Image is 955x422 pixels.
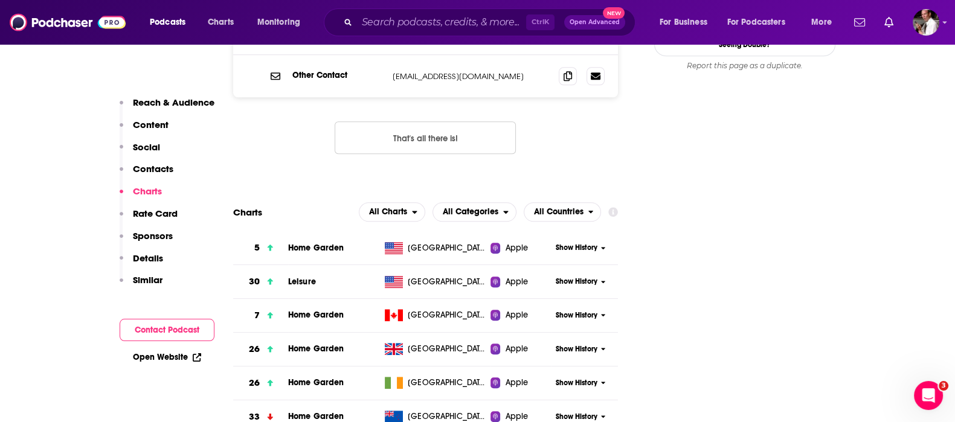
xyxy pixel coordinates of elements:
[505,309,528,321] span: Apple
[288,277,316,287] span: Leisure
[380,377,490,389] a: [GEOGRAPHIC_DATA]
[254,241,260,255] h3: 5
[432,202,516,222] button: open menu
[288,344,344,354] span: Home Garden
[551,344,609,354] button: Show History
[408,343,486,355] span: United Kingdom
[811,14,832,31] span: More
[249,376,260,390] h3: 26
[408,377,486,389] span: Ireland
[10,11,126,34] img: Podchaser - Follow, Share and Rate Podcasts
[490,377,551,389] a: Apple
[120,163,173,185] button: Contacts
[505,242,528,254] span: Apple
[359,202,425,222] button: open menu
[133,141,160,153] p: Social
[551,412,609,422] button: Show History
[490,276,551,288] a: Apple
[551,277,609,287] button: Show History
[133,185,162,197] p: Charts
[505,343,528,355] span: Apple
[233,299,288,332] a: 7
[292,70,383,80] p: Other Contact
[335,121,516,154] button: Nothing here.
[849,12,870,33] a: Show notifications dropdown
[254,309,260,322] h3: 7
[913,9,939,36] button: Show profile menu
[443,208,498,216] span: All Categories
[393,71,550,82] p: [EMAIL_ADDRESS][DOMAIN_NAME]
[133,97,214,108] p: Reach & Audience
[564,15,625,30] button: Open AdvancedNew
[133,230,173,241] p: Sponsors
[913,9,939,36] span: Logged in as Quarto
[288,411,344,421] a: Home Garden
[233,231,288,264] a: 5
[249,275,260,289] h3: 30
[288,310,344,320] a: Home Garden
[335,8,647,36] div: Search podcasts, credits, & more...
[357,13,526,32] input: Search podcasts, credits, & more...
[803,13,847,32] button: open menu
[556,243,597,253] span: Show History
[660,14,707,31] span: For Business
[200,13,241,32] a: Charts
[556,277,597,287] span: Show History
[408,309,486,321] span: Canada
[490,309,551,321] a: Apple
[120,230,173,252] button: Sponsors
[651,13,722,32] button: open menu
[133,208,178,219] p: Rate Card
[249,342,260,356] h3: 26
[257,14,300,31] span: Monitoring
[133,119,169,130] p: Content
[490,242,551,254] a: Apple
[556,378,597,388] span: Show History
[432,202,516,222] h2: Categories
[141,13,201,32] button: open menu
[369,208,407,216] span: All Charts
[719,13,803,32] button: open menu
[524,202,602,222] button: open menu
[505,377,528,389] span: Apple
[133,252,163,264] p: Details
[133,163,173,174] p: Contacts
[120,208,178,230] button: Rate Card
[288,377,344,388] a: Home Garden
[490,343,551,355] a: Apple
[120,119,169,141] button: Content
[380,343,490,355] a: [GEOGRAPHIC_DATA]
[120,274,162,296] button: Similar
[556,344,597,354] span: Show History
[120,141,160,164] button: Social
[233,333,288,366] a: 26
[380,309,490,321] a: [GEOGRAPHIC_DATA]
[556,310,597,321] span: Show History
[249,13,316,32] button: open menu
[120,319,214,341] button: Contact Podcast
[505,276,528,288] span: Apple
[150,14,185,31] span: Podcasts
[380,276,490,288] a: [GEOGRAPHIC_DATA]
[879,12,898,33] a: Show notifications dropdown
[120,97,214,119] button: Reach & Audience
[603,7,625,19] span: New
[939,381,948,391] span: 3
[551,310,609,321] button: Show History
[233,366,288,400] a: 26
[526,14,555,30] span: Ctrl K
[120,185,162,208] button: Charts
[359,202,425,222] h2: Platforms
[133,274,162,286] p: Similar
[288,243,344,253] a: Home Garden
[208,14,234,31] span: Charts
[120,252,163,275] button: Details
[524,202,602,222] h2: Countries
[551,243,609,253] button: Show History
[556,412,597,422] span: Show History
